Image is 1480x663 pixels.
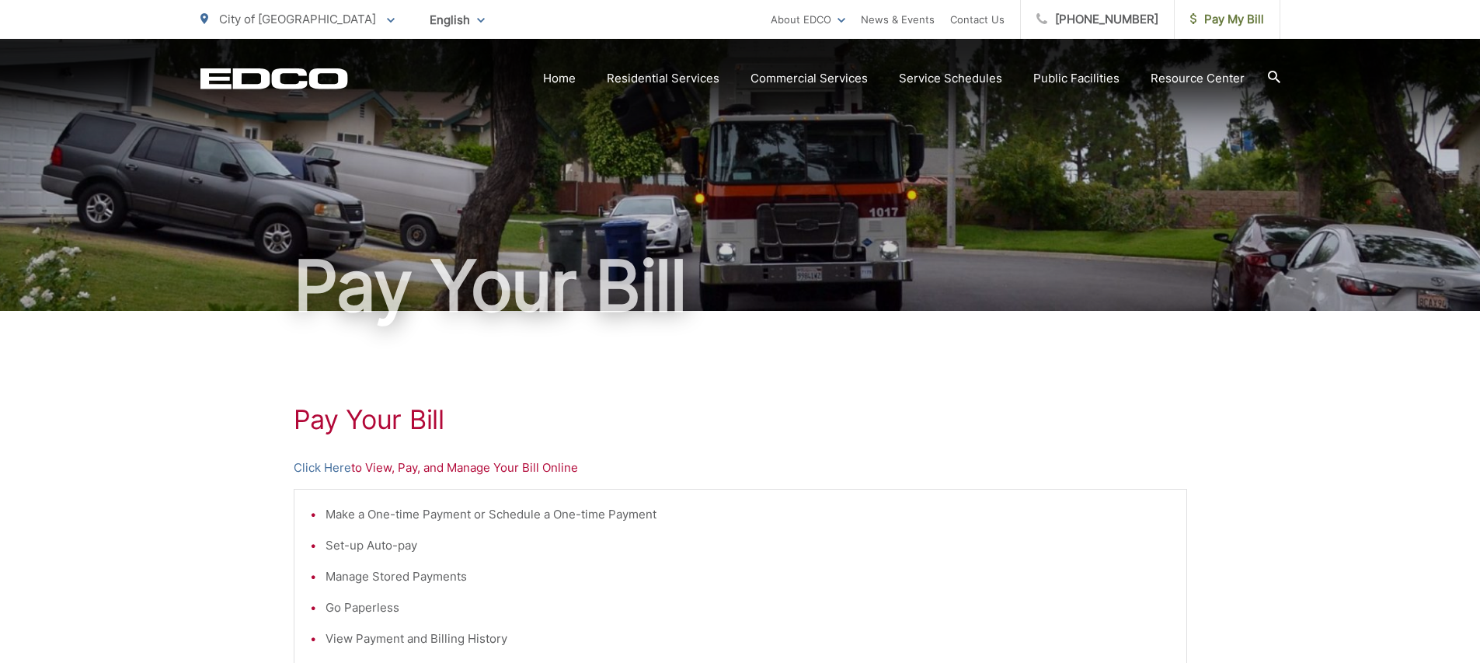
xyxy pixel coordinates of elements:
h1: Pay Your Bill [200,247,1280,325]
li: Manage Stored Payments [326,567,1171,586]
a: Service Schedules [899,69,1002,88]
li: Set-up Auto-pay [326,536,1171,555]
a: Residential Services [607,69,719,88]
a: Click Here [294,459,351,477]
a: EDCD logo. Return to the homepage. [200,68,348,89]
a: Public Facilities [1033,69,1120,88]
span: Pay My Bill [1190,10,1264,29]
a: Contact Us [950,10,1005,29]
span: City of [GEOGRAPHIC_DATA] [219,12,376,26]
a: Home [543,69,576,88]
a: About EDCO [771,10,845,29]
span: English [418,6,496,33]
a: Resource Center [1151,69,1245,88]
li: Make a One-time Payment or Schedule a One-time Payment [326,505,1171,524]
p: to View, Pay, and Manage Your Bill Online [294,459,1187,477]
h1: Pay Your Bill [294,404,1187,435]
li: Go Paperless [326,598,1171,617]
a: Commercial Services [750,69,868,88]
li: View Payment and Billing History [326,630,1171,648]
a: News & Events [861,10,935,29]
